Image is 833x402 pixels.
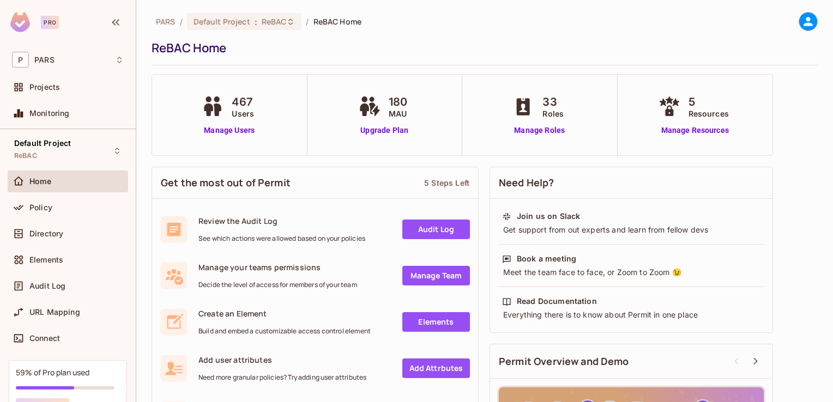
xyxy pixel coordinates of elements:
span: : [254,17,258,26]
a: Manage Team [402,266,470,285]
span: ReBAC [14,151,37,160]
span: Workspace: PARS [34,56,55,64]
span: Add user attributes [198,355,366,365]
span: Projects [29,83,60,92]
span: Directory [29,229,63,238]
span: Policy [29,203,52,212]
div: Get support from out experts and learn from fellow devs [502,224,760,235]
span: Connect [29,334,60,343]
span: Decide the level of access for members of your team [198,281,357,289]
a: Manage Resources [656,125,734,136]
div: Pro [41,16,59,29]
span: ReBAC [262,16,287,27]
span: P [12,52,29,68]
div: Everything there is to know about Permit in one place [502,309,760,320]
div: 59% of Pro plan used [16,367,89,377]
span: 5 [689,94,729,110]
span: Elements [29,255,63,264]
a: Elements [402,312,470,332]
span: Monitoring [29,109,70,118]
a: Audit Log [402,220,470,239]
span: Default Project [14,139,71,148]
span: URL Mapping [29,308,80,316]
span: 180 [389,94,407,110]
div: Meet the team face to face, or Zoom to Zoom 😉 [502,267,760,278]
div: Join us on Slack [517,211,580,222]
span: 33 [542,94,564,110]
span: Review the Audit Log [198,216,365,226]
div: ReBAC Home [152,40,812,56]
div: Book a meeting [517,253,576,264]
span: the active workspace [156,16,176,27]
span: See which actions were allowed based on your policies [198,234,365,243]
span: Default Project [194,16,250,27]
a: Manage Roles [510,125,569,136]
span: Manage your teams permissions [198,262,357,272]
span: Get the most out of Permit [161,176,291,190]
span: Resources [689,108,729,119]
li: / [180,16,183,27]
span: Users [232,108,254,119]
div: Read Documentation [517,296,597,307]
span: Need more granular policies? Try adding user attributes [198,373,366,382]
span: Audit Log [29,282,65,290]
span: Create an Element [198,308,371,319]
span: Need Help? [499,176,554,190]
span: Home [29,177,52,186]
li: / [306,16,309,27]
span: MAU [389,108,407,119]
span: ReBAC Home [313,16,361,27]
img: SReyMgAAAABJRU5ErkJggg== [10,12,30,32]
span: 467 [232,94,254,110]
a: Upgrade Plan [356,125,413,136]
span: Permit Overview and Demo [499,355,629,368]
div: 5 Steps Left [424,178,469,188]
a: Manage Users [199,125,259,136]
span: Build and embed a customizable access control element [198,327,371,336]
span: Roles [542,108,564,119]
a: Add Attrbutes [402,358,470,378]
